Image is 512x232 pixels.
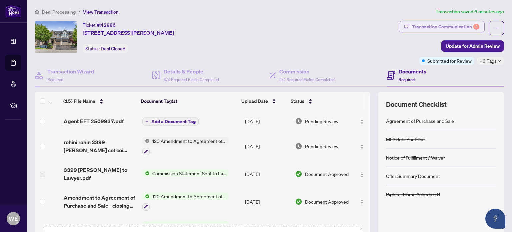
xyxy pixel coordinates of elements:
span: 4/4 Required Fields Completed [164,77,219,82]
span: Deal Processing [42,9,76,15]
span: down [498,59,501,63]
span: Submitted for Review [427,57,472,64]
td: [DATE] [242,110,292,132]
th: (15) File Name [61,92,138,110]
span: Amendment to Agreement of Purchase and Sale - closing date.pdf [64,194,137,210]
span: Commission Statement Sent to Lawyer [150,170,229,177]
button: Add a Document Tag [142,118,199,126]
img: logo [5,5,21,17]
li: / [78,8,80,16]
div: 4 [473,24,479,30]
img: Document Status [295,198,302,205]
img: Status Icon [142,221,150,229]
img: Status Icon [142,170,150,177]
button: Logo [357,196,367,207]
img: Status Icon [142,137,150,145]
div: Status: [83,44,128,53]
button: Logo [357,141,367,152]
span: (15) File Name [63,97,95,105]
button: Status IconCommission Statement Sent to Lawyer [142,170,229,177]
th: Document Tag(s) [138,92,239,110]
span: +3 Tags [480,57,497,65]
div: Right at Home Schedule B [386,191,440,198]
img: Status Icon [142,193,150,200]
h4: Commission [279,67,335,75]
img: IMG-W12199343_1.jpg [35,21,77,53]
span: ellipsis [494,26,499,30]
button: Open asap [485,209,505,229]
button: Status Icon120 Amendment to Agreement of Purchase and Sale [142,137,229,155]
span: Agent EFT 2509937.pdf [64,117,124,125]
img: Document Status [295,118,302,125]
div: Notice of Fulfillment / Waiver [386,154,445,161]
button: Logo [357,169,367,179]
span: WE [9,214,18,223]
button: Add a Document Tag [142,117,199,126]
span: Status [291,97,304,105]
td: [DATE] [242,187,292,216]
span: 2/2 Required Fields Completed [279,77,335,82]
h4: Details & People [164,67,219,75]
h4: Transaction Wizard [47,67,94,75]
div: Agreement of Purchase and Sale [386,117,454,125]
div: Offer Summary Document [386,172,440,180]
span: Pending Review [305,143,338,150]
img: Logo [359,120,365,125]
span: 120 Amendment to Agreement of Purchase and Sale [150,193,229,200]
th: Status [288,92,348,110]
span: 3399 [PERSON_NAME] to Lawyer.pdf [64,166,137,182]
img: Logo [359,172,365,177]
span: 42886 [101,22,116,28]
img: Logo [359,200,365,205]
button: Update for Admin Review [441,40,504,52]
button: Logo [357,116,367,127]
th: Upload Date [239,92,288,110]
span: home [35,10,39,14]
span: 120 Amendment to Agreement of Purchase and Sale [150,137,229,145]
span: Upload Date [241,97,268,105]
td: [DATE] [242,132,292,161]
span: Update for Admin Review [446,41,500,51]
img: Document Status [295,170,302,178]
div: MLS Sold Print Out [386,136,425,143]
span: Document Approved [305,170,349,178]
span: Pending Review [305,118,338,125]
span: rohini rohin 3399 [PERSON_NAME] cof coi amendment.pdf [64,138,137,154]
span: View Transaction [83,9,119,15]
article: Transaction saved 6 minutes ago [436,8,504,16]
span: Required [399,77,415,82]
span: Required [47,77,63,82]
span: [STREET_ADDRESS][PERSON_NAME] [83,29,174,37]
span: Document Approved [305,198,349,205]
span: 120 Amendment to Agreement of Purchase and Sale [150,221,229,229]
h4: Documents [399,67,426,75]
div: Transaction Communication [412,21,479,32]
span: Deal Closed [101,46,125,52]
span: plus [145,120,149,123]
img: Document Status [295,143,302,150]
span: Add a Document Tag [151,119,196,124]
div: Ticket #: [83,21,116,29]
img: Logo [359,145,365,150]
button: Status Icon120 Amendment to Agreement of Purchase and Sale [142,193,229,211]
button: Transaction Communication4 [399,21,485,32]
td: [DATE] [242,161,292,187]
span: Document Checklist [386,100,447,109]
